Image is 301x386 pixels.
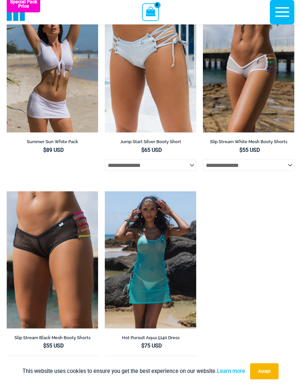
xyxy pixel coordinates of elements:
[141,343,144,349] span: $
[105,139,196,147] a: Jump Start Silver Booty Short
[141,343,162,349] bdi: 75 USD
[7,139,98,144] h2: Summer Sun White Pack
[105,335,196,341] h2: Hot Pursuit Aqua 5140 Dress
[141,147,162,153] bdi: 65 USD
[7,335,98,343] a: Slip Stream Black Mesh Booty Shorts
[7,3,25,21] img: cropped mm emblem
[239,147,242,153] span: $
[141,147,144,153] span: $
[7,191,98,328] a: Slip Stream Black Multi 5024 Shorts 0Slip Stream Black Multi 5024 Shorts 05Slip Stream Black Mult...
[203,139,294,144] h2: Slip Stream White Mesh Booty Shorts
[22,367,245,376] p: This website uses cookies to ensure you get the best experience on our website.
[105,139,196,144] h2: Jump Start Silver Booty Short
[250,363,279,379] button: Accept
[7,191,98,328] img: Slip Stream Black Multi 5024 Shorts 0
[239,147,260,153] bdi: 55 USD
[217,368,245,374] a: Learn more
[7,335,98,341] h2: Slip Stream Black Mesh Booty Shorts
[105,191,196,328] img: Hot Pursuit Aqua 5140 Dress 01
[105,335,196,343] a: Hot Pursuit Aqua 5140 Dress
[142,3,159,21] a: View Shopping Cart, empty
[203,139,294,147] a: Slip Stream White Mesh Booty Shorts
[105,191,196,328] a: Hot Pursuit Aqua 5140 Dress 01Hot Pursuit Aqua 5140 Dress 06Hot Pursuit Aqua 5140 Dress 06
[43,147,64,153] bdi: 89 USD
[7,139,98,147] a: Summer Sun White Pack
[43,343,46,349] span: $
[43,343,64,349] bdi: 55 USD
[43,147,46,153] span: $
